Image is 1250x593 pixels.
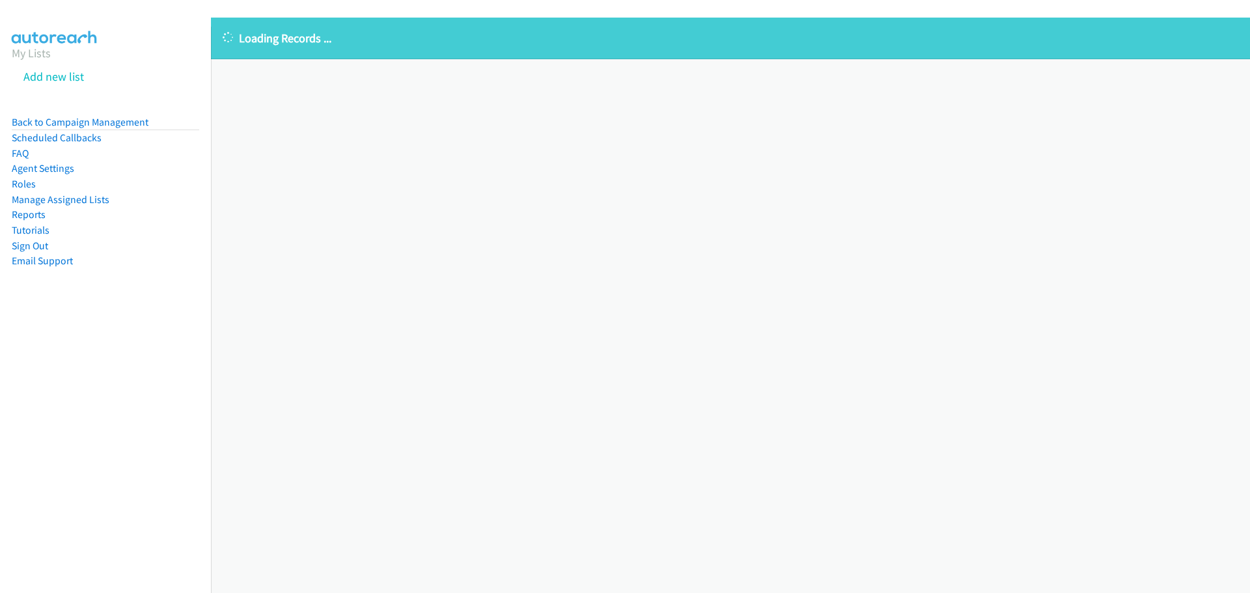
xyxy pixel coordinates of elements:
[12,131,102,144] a: Scheduled Callbacks
[12,178,36,190] a: Roles
[12,255,73,267] a: Email Support
[12,116,148,128] a: Back to Campaign Management
[12,193,109,206] a: Manage Assigned Lists
[12,46,51,61] a: My Lists
[23,69,84,84] a: Add new list
[12,240,48,252] a: Sign Out
[223,29,1238,47] p: Loading Records ...
[12,162,74,174] a: Agent Settings
[12,224,49,236] a: Tutorials
[12,208,46,221] a: Reports
[12,147,29,159] a: FAQ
